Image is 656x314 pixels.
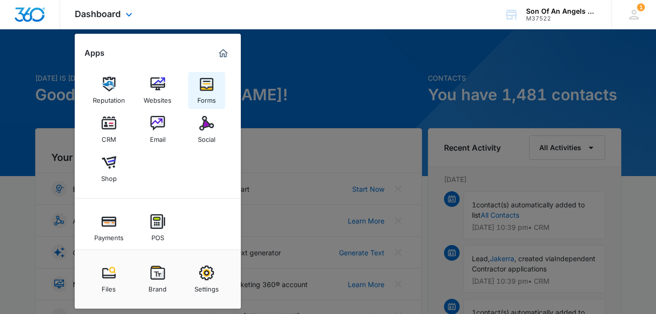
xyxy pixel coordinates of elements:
[637,3,645,11] div: notifications count
[90,150,127,187] a: Shop
[148,280,167,293] div: Brand
[90,209,127,247] a: Payments
[94,229,124,242] div: Payments
[150,131,166,143] div: Email
[215,45,231,61] a: Marketing 360® Dashboard
[93,91,125,104] div: Reputation
[90,261,127,298] a: Files
[75,9,121,19] span: Dashboard
[151,229,164,242] div: POS
[198,131,215,143] div: Social
[194,280,219,293] div: Settings
[90,72,127,109] a: Reputation
[139,72,176,109] a: Websites
[188,111,225,148] a: Social
[139,111,176,148] a: Email
[85,48,105,58] h2: Apps
[102,280,116,293] div: Files
[526,7,597,15] div: account name
[90,111,127,148] a: CRM
[144,91,171,104] div: Websites
[637,3,645,11] span: 1
[526,15,597,22] div: account id
[102,131,116,143] div: CRM
[101,170,117,182] div: Shop
[197,91,216,104] div: Forms
[139,261,176,298] a: Brand
[188,72,225,109] a: Forms
[139,209,176,247] a: POS
[188,261,225,298] a: Settings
